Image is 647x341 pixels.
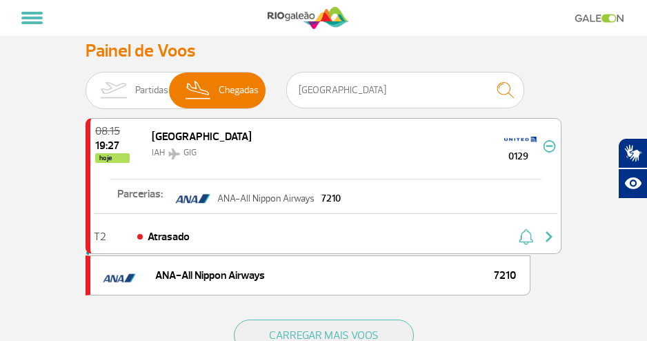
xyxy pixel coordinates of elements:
[92,72,135,108] img: slider-embarque
[90,186,172,202] p: Parcerias:
[94,232,106,242] span: T2
[219,72,259,108] span: Chegadas
[95,126,130,137] span: 2025-09-25 08:15:00
[148,228,190,245] span: Atrasado
[217,194,315,204] p: ANA-All Nippon Airways
[618,138,647,199] div: Plugin de acessibilidade da Hand Talk.
[494,267,516,284] span: 7210
[86,40,561,61] h3: Painel de Voos
[95,153,130,163] span: hoje
[618,168,647,199] button: Abrir recursos assistivos.
[183,147,197,158] span: GIG
[618,138,647,168] button: Abrir tradutor de língua de sinais.
[286,72,524,108] input: Voo, cidade ou cia aérea
[493,149,543,164] span: 0129
[135,72,168,108] span: Partidas
[519,228,533,245] img: sino-painel-voo.svg
[178,72,219,108] img: slider-desembarque
[541,228,557,245] img: seta-direita-painel-voo.svg
[152,130,252,144] span: [GEOGRAPHIC_DATA]
[321,194,341,204] p: 7210
[504,128,537,150] img: United Airlines
[155,267,265,284] span: ANA-All Nippon Airways
[175,187,210,211] img: ana.png
[543,140,556,153] img: menos-info-painel-voo.svg
[95,140,130,151] span: 2025-09-25 19:27:00
[152,147,165,158] span: IAH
